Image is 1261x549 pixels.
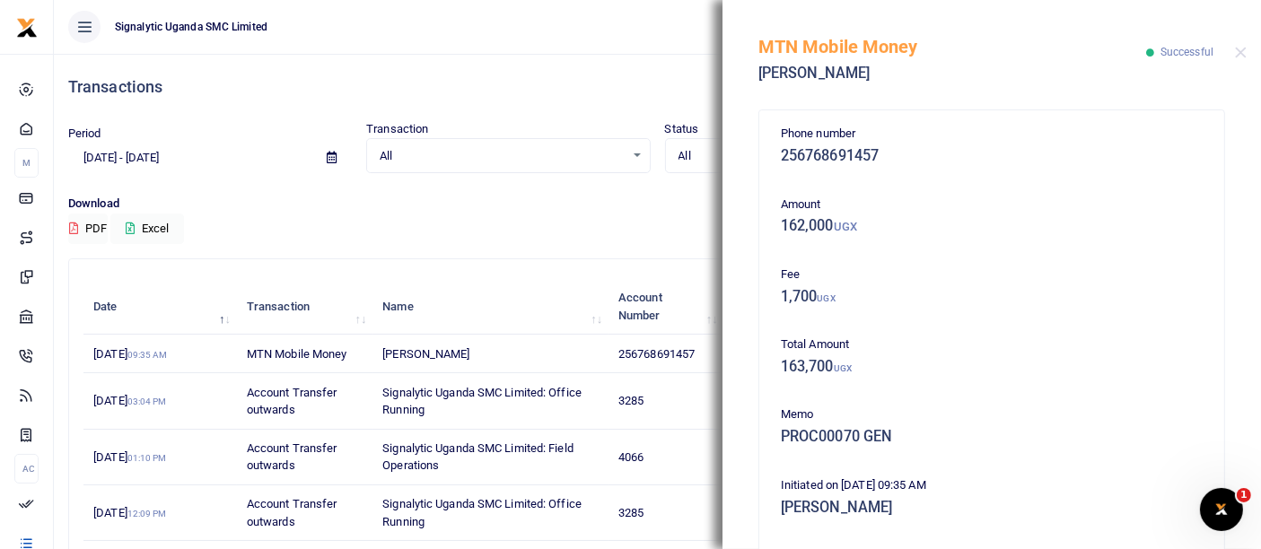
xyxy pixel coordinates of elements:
small: UGX [834,363,852,373]
label: Transaction [366,120,428,138]
button: Close [1235,47,1247,58]
th: Name: activate to sort column ascending [372,279,609,335]
small: UGX [818,293,836,303]
span: All [679,147,923,165]
span: 1 [1237,488,1251,502]
span: Signalytic Uganda SMC Limited [108,19,275,35]
p: Fee [781,266,1203,284]
h5: [PERSON_NAME] [781,499,1203,517]
span: Signalytic Uganda SMC Limited: Field Operations [382,441,574,473]
button: PDF [68,213,108,244]
span: All [380,147,624,165]
span: [DATE] [93,394,166,407]
span: Account Transfer outwards [247,441,337,473]
th: Date: activate to sort column descending [83,279,237,335]
h5: 256768691457 [781,147,1203,165]
span: 3285 [618,394,644,407]
span: Account Transfer outwards [247,386,337,417]
span: Signalytic Uganda SMC Limited: Office Running [382,497,582,528]
h5: PROC00070 GEN [781,428,1203,446]
span: [DATE] [93,450,166,464]
p: Amount [781,196,1203,214]
span: Signalytic Uganda SMC Limited: Office Running [382,386,582,417]
small: 12:09 PM [127,509,167,518]
h5: 1,700 [781,288,1203,306]
span: 256768691457 [618,347,695,361]
span: [PERSON_NAME] [382,347,469,361]
th: Transaction: activate to sort column ascending [237,279,372,335]
input: select period [68,143,312,173]
p: Total Amount [781,335,1203,354]
label: Status [665,120,699,138]
p: Memo [781,405,1203,424]
span: [DATE] [93,347,167,361]
h5: [PERSON_NAME] [758,65,1146,83]
li: M [14,148,39,178]
small: 09:35 AM [127,350,168,360]
h5: MTN Mobile Money [758,36,1146,57]
p: Initiated on [DATE] 09:35 AM [781,476,1203,495]
img: logo-small [16,17,38,39]
small: 03:04 PM [127,396,167,406]
li: Ac [14,454,39,484]
h5: 163,700 [781,358,1203,376]
span: 4066 [618,450,644,464]
span: MTN Mobile Money [247,347,347,361]
button: Excel [110,213,184,244]
span: [DATE] [93,506,166,519]
span: Account Transfer outwards [247,497,337,528]
p: Phone number [781,125,1203,144]
span: 3285 [618,506,644,519]
span: Successful [1160,46,1213,58]
h5: 162,000 [781,217,1203,235]
th: Account Number: activate to sort column ascending [609,279,724,335]
small: 01:10 PM [127,453,167,463]
a: logo-small logo-large logo-large [16,20,38,33]
label: Period [68,125,101,143]
iframe: Intercom live chat [1200,488,1243,531]
small: UGX [834,220,857,233]
h4: Transactions [68,77,1247,97]
p: Download [68,195,1247,213]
